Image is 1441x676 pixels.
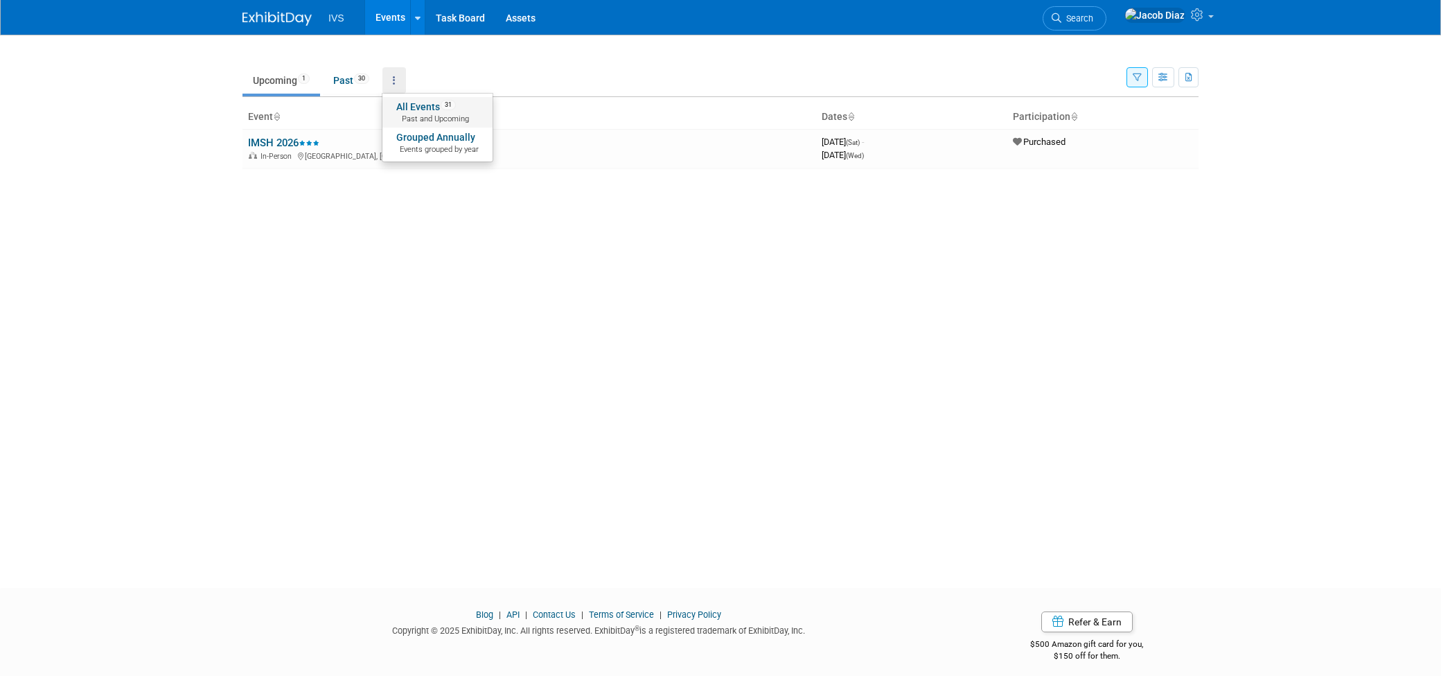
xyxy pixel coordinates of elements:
[822,137,864,147] span: [DATE]
[533,609,576,620] a: Contact Us
[578,609,587,620] span: |
[522,609,531,620] span: |
[589,609,654,620] a: Terms of Service
[847,111,854,122] a: Sort by Start Date
[249,152,257,159] img: In-Person Event
[1061,13,1093,24] span: Search
[506,609,520,620] a: API
[323,67,380,94] a: Past30
[242,67,320,94] a: Upcoming1
[1013,137,1066,147] span: Purchased
[354,73,369,84] span: 30
[1007,105,1199,129] th: Participation
[396,144,479,155] span: Events grouped by year
[328,12,344,24] span: IVS
[273,111,280,122] a: Sort by Event Name
[248,137,319,149] a: IMSH 2026
[1124,8,1185,23] img: Jacob Diaz
[1041,612,1133,632] a: Refer & Earn
[441,100,456,110] span: 31
[822,150,864,160] span: [DATE]
[1043,6,1106,31] a: Search
[298,73,310,84] span: 1
[242,12,312,26] img: ExhibitDay
[495,609,504,620] span: |
[242,621,955,637] div: Copyright © 2025 ExhibitDay, Inc. All rights reserved. ExhibitDay is a registered trademark of Ex...
[816,105,1007,129] th: Dates
[846,152,864,159] span: (Wed)
[382,128,493,158] a: Grouped AnnuallyEvents grouped by year
[242,105,816,129] th: Event
[635,625,639,632] sup: ®
[476,609,493,620] a: Blog
[846,139,860,146] span: (Sat)
[1070,111,1077,122] a: Sort by Participation Type
[260,152,296,161] span: In-Person
[975,630,1199,661] div: $500 Amazon gift card for you,
[975,650,1199,662] div: $150 off for them.
[396,114,479,125] span: Past and Upcoming
[382,97,493,128] a: All Events31 Past and Upcoming
[248,150,811,161] div: [GEOGRAPHIC_DATA], [GEOGRAPHIC_DATA]
[656,609,665,620] span: |
[862,137,864,147] span: -
[667,609,721,620] a: Privacy Policy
